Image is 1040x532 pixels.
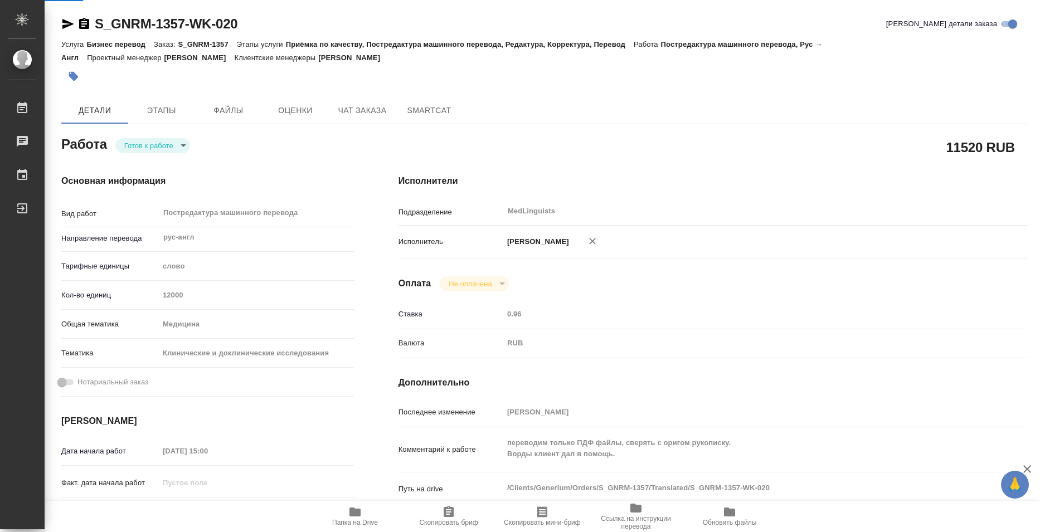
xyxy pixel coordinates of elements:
[135,104,188,118] span: Этапы
[402,104,456,118] span: SmartCat
[398,174,1028,188] h4: Исполнители
[61,348,159,359] p: Тематика
[164,53,235,62] p: [PERSON_NAME]
[286,40,634,48] p: Приёмка по качеству, Постредактура машинного перевода, Редактура, Корректура, Перевод
[61,290,159,301] p: Кол-во единиц
[503,479,975,497] textarea: /Clients/Generium/Orders/S_GNRM-1357/Translated/S_GNRM-1357-WK-020
[121,141,177,150] button: Готов к работе
[61,133,107,153] h2: Работа
[398,444,503,455] p: Комментарий к работе
[159,257,354,276] div: слово
[61,414,354,428] h4: [PERSON_NAME]
[159,443,256,459] input: Пустое поле
[237,40,286,48] p: Этапы услуги
[61,233,159,244] p: Направление перевода
[398,207,503,218] p: Подразделение
[202,104,255,118] span: Файлы
[159,475,256,491] input: Пустое поле
[419,519,478,526] span: Скопировать бриф
[77,377,148,388] span: Нотариальный заказ
[318,53,388,62] p: [PERSON_NAME]
[235,53,319,62] p: Клиентские менеджеры
[634,40,661,48] p: Работа
[86,40,154,48] p: Бизнес перевод
[61,208,159,219] p: Вид работ
[402,501,495,532] button: Скопировать бриф
[61,17,75,31] button: Скопировать ссылку для ЯМессенджера
[1001,471,1029,499] button: 🙏
[596,515,676,530] span: Ссылка на инструкции перевода
[440,276,508,291] div: Готов к работе
[398,407,503,418] p: Последнее изменение
[77,17,91,31] button: Скопировать ссылку
[495,501,589,532] button: Скопировать мини-бриф
[703,519,757,526] span: Обновить файлы
[159,344,354,363] div: Клинические и доклинические исследования
[589,501,683,532] button: Ссылка на инструкции перевода
[61,261,159,272] p: Тарифные единицы
[503,433,975,463] textarea: переводим только ПДФ файлы, сверять с оригом рукописку. Ворды клиент дал в помощь.
[61,64,86,89] button: Добавить тэг
[332,519,378,526] span: Папка на Drive
[398,376,1028,389] h4: Дополнительно
[503,306,975,322] input: Пустое поле
[503,404,975,420] input: Пустое поле
[886,18,997,30] span: [PERSON_NAME] детали заказа
[503,236,569,247] p: [PERSON_NAME]
[398,338,503,349] p: Валюта
[308,501,402,532] button: Папка на Drive
[580,229,605,253] button: Удалить исполнителя
[503,334,975,353] div: RUB
[61,174,354,188] h4: Основная информация
[445,279,495,289] button: Не оплачена
[1005,473,1024,496] span: 🙏
[68,104,122,118] span: Детали
[269,104,322,118] span: Оценки
[87,53,164,62] p: Проектный менеджер
[504,519,580,526] span: Скопировать мини-бриф
[115,138,190,153] div: Готов к работе
[336,104,389,118] span: Чат заказа
[95,16,237,31] a: S_GNRM-1357-WK-020
[61,40,86,48] p: Услуга
[946,138,1015,157] h2: 11520 RUB
[398,277,431,290] h4: Оплата
[398,484,503,495] p: Путь на drive
[154,40,178,48] p: Заказ:
[398,236,503,247] p: Исполнитель
[61,477,159,489] p: Факт. дата начала работ
[398,309,503,320] p: Ставка
[178,40,236,48] p: S_GNRM-1357
[683,501,776,532] button: Обновить файлы
[61,446,159,457] p: Дата начала работ
[61,319,159,330] p: Общая тематика
[159,315,354,334] div: Медицина
[159,287,354,303] input: Пустое поле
